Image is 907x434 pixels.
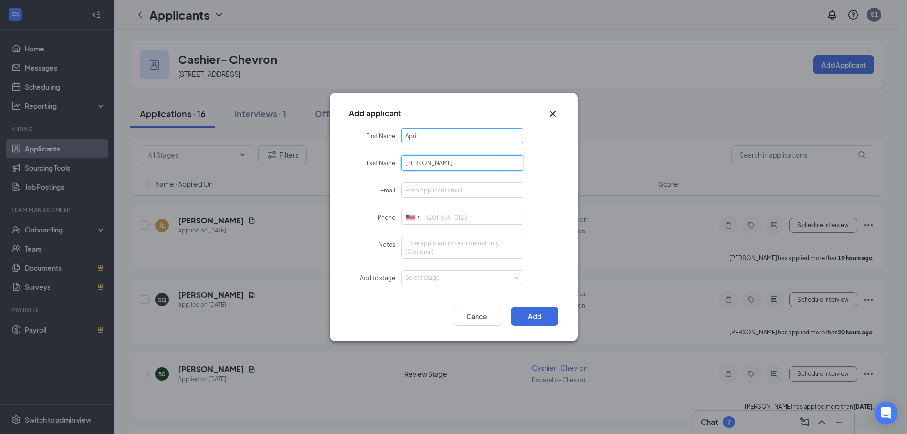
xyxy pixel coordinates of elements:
svg: Cross [547,108,558,120]
h3: Add applicant [349,108,401,119]
label: Notes [379,241,401,248]
input: Last Name [401,155,524,171]
button: Add [511,307,558,326]
label: Last Name [367,160,401,167]
label: First Name [366,132,401,140]
textarea: Notes [401,237,524,259]
div: Open Intercom Messenger [875,402,897,424]
button: Close [547,108,558,120]
div: Select stage [405,273,516,283]
div: United States: +1 [402,210,424,225]
label: Phone [378,214,401,221]
input: Email [401,182,524,198]
label: Email [380,187,401,194]
input: (201) 555-0123 [401,210,524,225]
button: Cancel [454,307,501,326]
label: Add to stage [360,274,401,282]
input: First Name [401,128,524,143]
